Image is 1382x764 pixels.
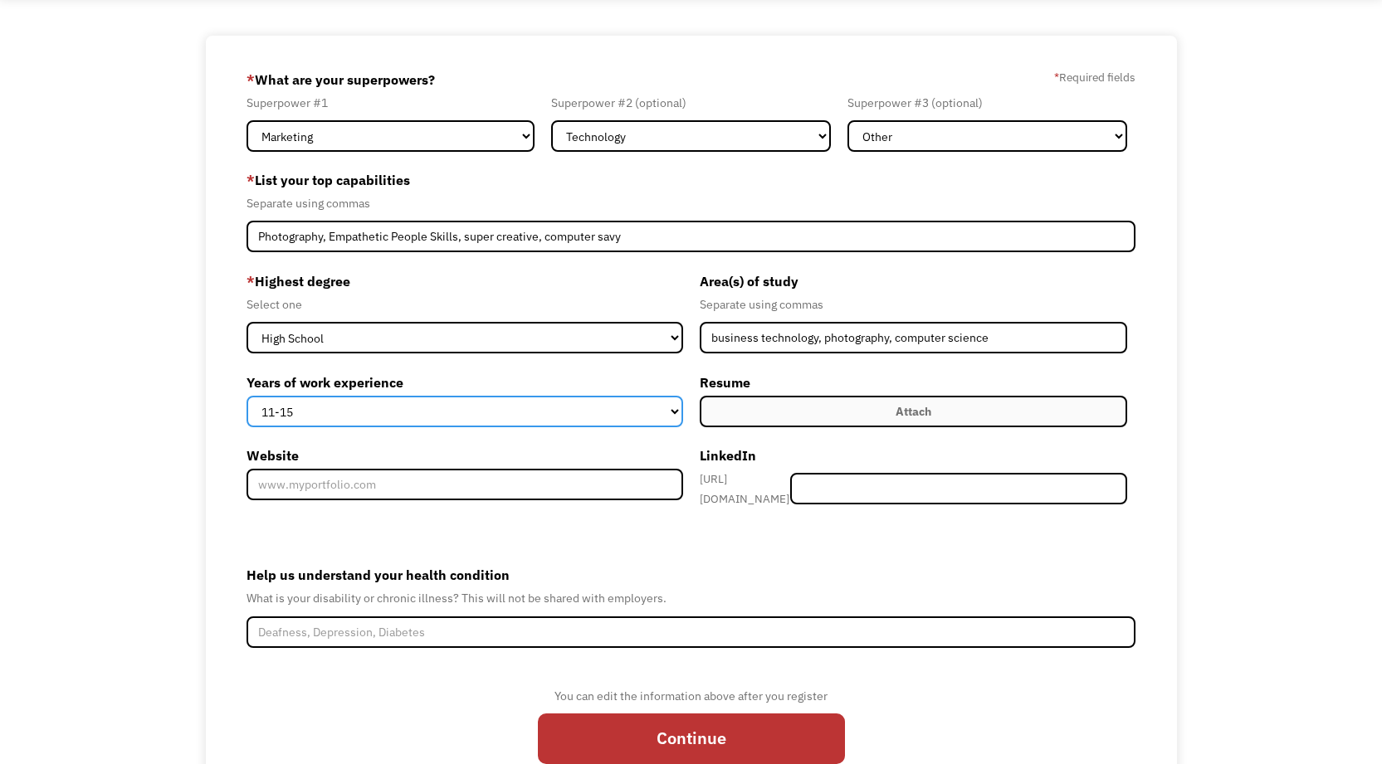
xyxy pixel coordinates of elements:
[700,322,1127,353] input: Anthropology, Education
[847,93,1127,113] div: Superpower #3 (optional)
[247,469,682,500] input: www.myportfolio.com
[247,221,1135,252] input: Videography, photography, accounting
[700,268,1127,294] label: Area(s) of study
[247,588,1135,608] div: What is your disability or chronic illness? This will not be shared with employers.
[1054,67,1135,87] label: Required fields
[538,713,845,764] input: Continue
[247,616,1135,648] input: Deafness, Depression, Diabetes
[700,442,1127,469] label: LinkedIn
[700,469,790,509] div: [URL][DOMAIN_NAME]
[551,93,831,113] div: Superpower #2 (optional)
[247,369,682,396] label: Years of work experience
[247,193,1135,213] div: Separate using commas
[247,268,682,294] label: Highest degree
[700,396,1127,427] label: Attach
[700,369,1127,396] label: Resume
[700,294,1127,314] div: Separate using commas
[247,167,1135,193] label: List your top capabilities
[538,686,845,706] div: You can edit the information above after you register
[247,66,435,93] label: What are your superpowers?
[247,442,682,469] label: Website
[896,401,931,421] div: Attach
[247,93,535,113] div: Superpower #1
[247,562,1135,588] label: Help us understand your health condition
[247,294,682,314] div: Select one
